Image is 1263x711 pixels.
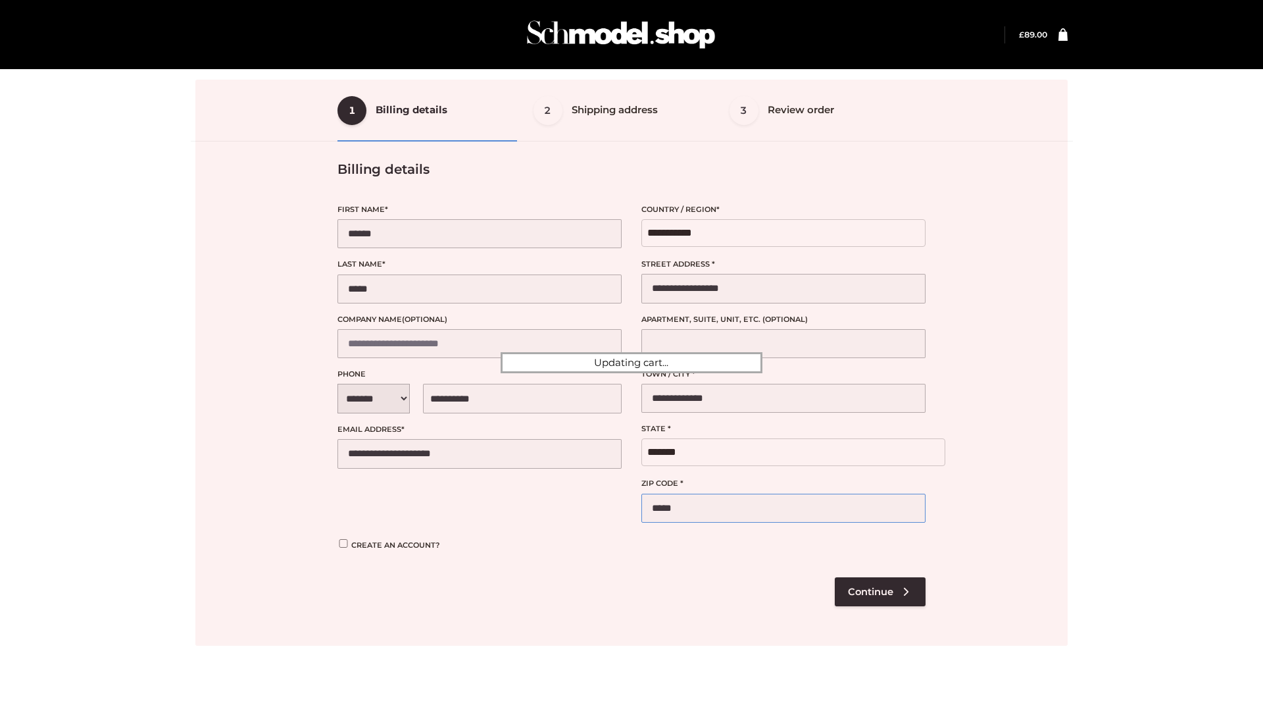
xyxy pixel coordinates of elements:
bdi: 89.00 [1019,30,1047,39]
div: Updating cart... [501,352,762,373]
span: £ [1019,30,1024,39]
a: £89.00 [1019,30,1047,39]
img: Schmodel Admin 964 [522,9,720,61]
